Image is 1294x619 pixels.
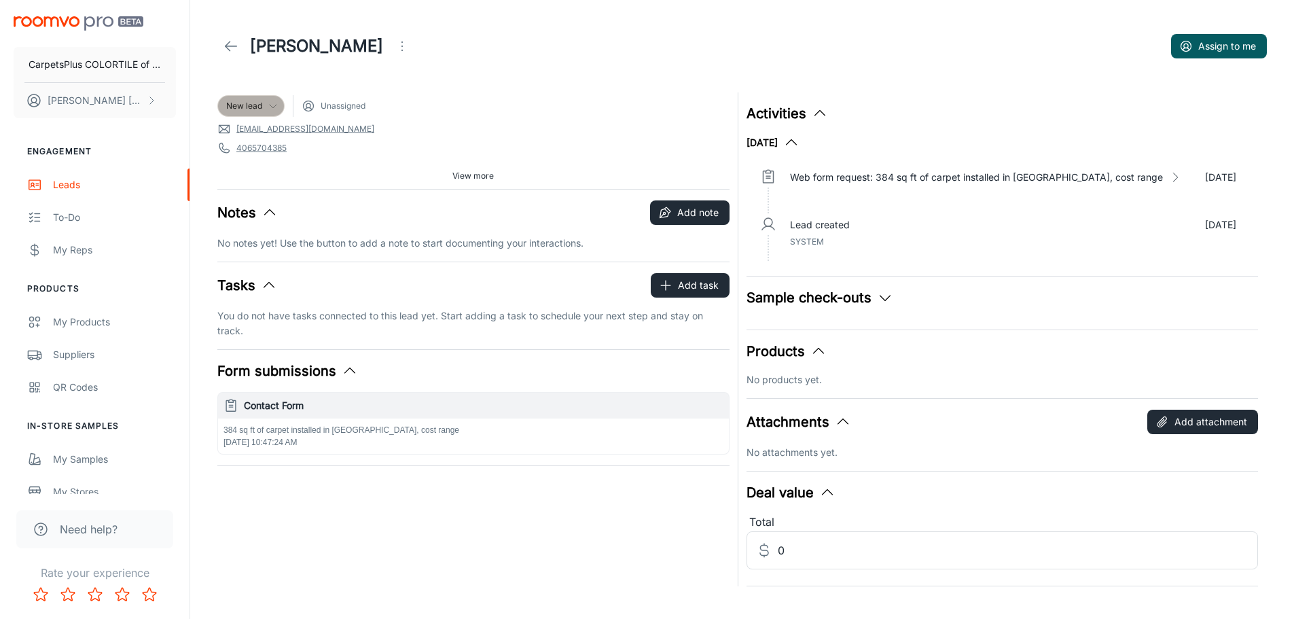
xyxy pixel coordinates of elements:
[1205,170,1236,185] p: [DATE]
[236,142,287,154] a: 4065704385
[217,236,730,251] p: No notes yet! Use the button to add a note to start documenting your interactions.
[217,361,358,381] button: Form submissions
[48,93,143,108] p: [PERSON_NAME] [PERSON_NAME]
[11,565,179,581] p: Rate your experience
[53,347,176,362] div: Suppliers
[747,135,799,151] button: [DATE]
[1147,410,1258,434] button: Add attachment
[447,166,499,186] button: View more
[790,170,1163,185] p: Web form request: 384 sq ft of carpet installed in [GEOGRAPHIC_DATA], cost range
[60,521,118,537] span: Need help?
[226,100,262,112] span: New lead
[244,398,723,413] h6: Contact Form
[217,308,730,338] p: You do not have tasks connected to this lead yet. Start adding a task to schedule your next step ...
[53,380,176,395] div: QR Codes
[223,438,298,447] span: [DATE] 10:47:24 AM
[217,95,285,117] div: New lead
[217,275,277,296] button: Tasks
[27,581,54,608] button: Rate 1 star
[747,103,828,124] button: Activities
[747,341,827,361] button: Products
[250,34,383,58] h1: [PERSON_NAME]
[53,210,176,225] div: To-do
[790,236,824,247] span: System
[53,452,176,467] div: My Samples
[747,372,1259,387] p: No products yet.
[53,177,176,192] div: Leads
[321,100,365,112] span: Unassigned
[452,170,494,182] span: View more
[217,202,278,223] button: Notes
[650,200,730,225] button: Add note
[136,581,163,608] button: Rate 5 star
[747,482,835,503] button: Deal value
[14,47,176,82] button: CarpetsPlus COLORTILE of Bozeman
[790,217,850,232] p: Lead created
[223,424,723,436] p: 384 sq ft of carpet installed in [GEOGRAPHIC_DATA], cost range
[14,16,143,31] img: Roomvo PRO Beta
[747,412,851,432] button: Attachments
[53,315,176,330] div: My Products
[747,514,1259,531] div: Total
[29,57,161,72] p: CarpetsPlus COLORTILE of Bozeman
[54,581,82,608] button: Rate 2 star
[1171,34,1267,58] button: Assign to me
[747,287,893,308] button: Sample check-outs
[389,33,416,60] button: Open menu
[778,531,1259,569] input: Estimated deal value
[1205,217,1236,232] p: [DATE]
[14,83,176,118] button: [PERSON_NAME] [PERSON_NAME]
[53,243,176,258] div: My Reps
[651,273,730,298] button: Add task
[236,123,374,135] a: [EMAIL_ADDRESS][DOMAIN_NAME]
[218,393,729,454] button: Contact Form384 sq ft of carpet installed in [GEOGRAPHIC_DATA], cost range[DATE] 10:47:24 AM
[747,445,1259,460] p: No attachments yet.
[53,484,176,499] div: My Stores
[82,581,109,608] button: Rate 3 star
[109,581,136,608] button: Rate 4 star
